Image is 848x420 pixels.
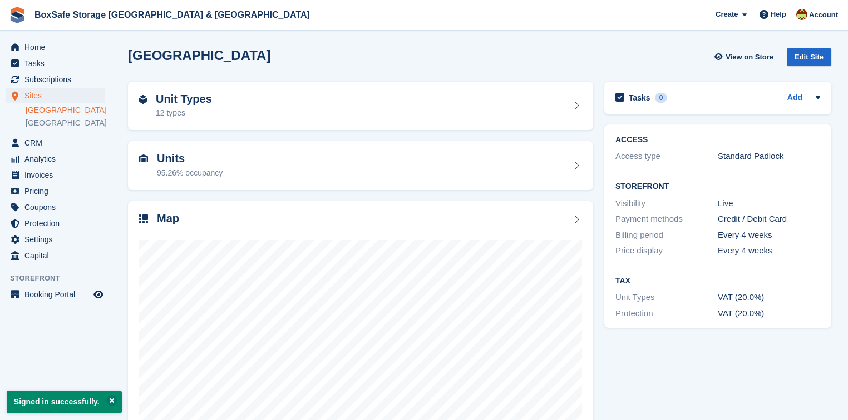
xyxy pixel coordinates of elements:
a: menu [6,199,105,215]
span: Tasks [24,56,91,71]
div: Payment methods [615,213,718,226]
a: menu [6,72,105,87]
h2: Map [157,212,179,225]
div: Every 4 weeks [718,229,820,242]
h2: Storefront [615,182,820,191]
a: menu [6,135,105,151]
a: Units 95.26% occupancy [128,141,593,190]
a: menu [6,56,105,71]
a: menu [6,248,105,263]
a: [GEOGRAPHIC_DATA] [26,118,105,128]
div: Visibility [615,197,718,210]
span: Coupons [24,199,91,215]
h2: [GEOGRAPHIC_DATA] [128,48,270,63]
h2: Unit Types [156,93,212,106]
img: unit-type-icn-2b2737a686de81e16bb02015468b77c625bbabd49415b5ef34ead5e3b44a266d.svg [139,95,147,104]
a: View on Store [713,48,778,66]
a: [GEOGRAPHIC_DATA] [26,105,105,116]
a: Unit Types 12 types [128,82,593,131]
span: Analytics [24,151,91,167]
a: Add [787,92,802,104]
div: Unit Types [615,291,718,304]
span: Sites [24,88,91,103]
div: VAT (20.0%) [718,291,820,304]
span: Subscriptions [24,72,91,87]
span: Invoices [24,167,91,183]
a: Edit Site [787,48,831,71]
span: Help [771,9,786,20]
a: menu [6,39,105,55]
span: Storefront [10,273,111,284]
a: menu [6,232,105,247]
a: menu [6,167,105,183]
h2: Tasks [629,93,650,103]
div: Access type [615,150,718,163]
h2: Tax [615,277,820,286]
div: Billing period [615,229,718,242]
div: 0 [655,93,668,103]
div: Credit / Debit Card [718,213,820,226]
span: Booking Portal [24,287,91,302]
a: BoxSafe Storage [GEOGRAPHIC_DATA] & [GEOGRAPHIC_DATA] [30,6,314,24]
div: Standard Padlock [718,150,820,163]
div: Edit Site [787,48,831,66]
span: Home [24,39,91,55]
a: menu [6,151,105,167]
p: Signed in successfully. [7,391,122,413]
span: View on Store [726,52,773,63]
a: menu [6,88,105,103]
h2: Units [157,152,223,165]
a: menu [6,287,105,302]
div: Protection [615,307,718,320]
img: stora-icon-8386f47178a22dfd0bd8f6a31ec36ba5ce8667c1dd55bd0f319d3a0aa187defe.svg [9,7,26,23]
div: Price display [615,244,718,257]
a: Preview store [92,288,105,301]
img: Kim [796,9,807,20]
h2: ACCESS [615,136,820,144]
span: Create [716,9,738,20]
span: Settings [24,232,91,247]
a: menu [6,183,105,199]
div: Live [718,197,820,210]
span: Capital [24,248,91,263]
img: map-icn-33ee37083ee616e46c38cad1a60f524a97daa1e2b2c8c0bc3eb3415660979fc1.svg [139,214,148,223]
a: menu [6,216,105,231]
div: 95.26% occupancy [157,167,223,179]
span: Account [809,9,838,21]
img: unit-icn-7be61d7bf1b0ce9d3e12c5938cc71ed9869f7b940bace4675aadf7bd6d80202e.svg [139,154,148,162]
span: Protection [24,216,91,231]
span: Pricing [24,183,91,199]
div: 12 types [156,107,212,119]
div: VAT (20.0%) [718,307,820,320]
span: CRM [24,135,91,151]
div: Every 4 weeks [718,244,820,257]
